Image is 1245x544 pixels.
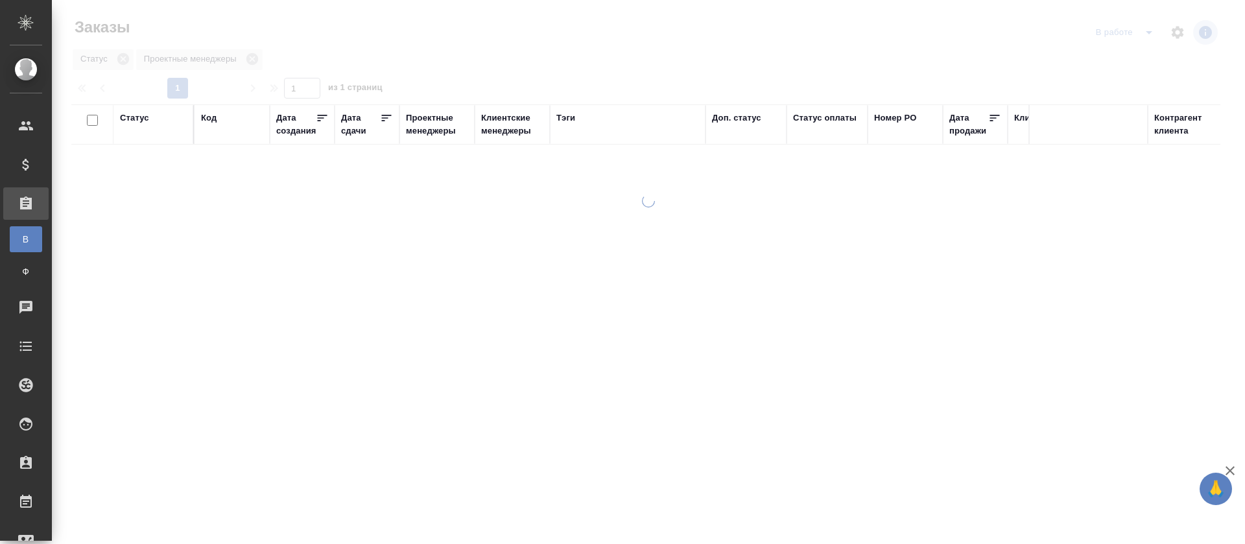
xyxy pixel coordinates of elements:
[712,112,761,124] div: Доп. статус
[10,226,42,252] a: В
[1200,473,1232,505] button: 🙏
[16,265,36,278] span: Ф
[949,112,988,137] div: Дата продажи
[120,112,149,124] div: Статус
[1014,112,1044,124] div: Клиент
[874,112,916,124] div: Номер PO
[341,112,380,137] div: Дата сдачи
[1154,112,1216,137] div: Контрагент клиента
[793,112,857,124] div: Статус оплаты
[16,233,36,246] span: В
[406,112,468,137] div: Проектные менеджеры
[201,112,217,124] div: Код
[276,112,316,137] div: Дата создания
[481,112,543,137] div: Клиентские менеджеры
[10,259,42,285] a: Ф
[556,112,575,124] div: Тэги
[1205,475,1227,503] span: 🙏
